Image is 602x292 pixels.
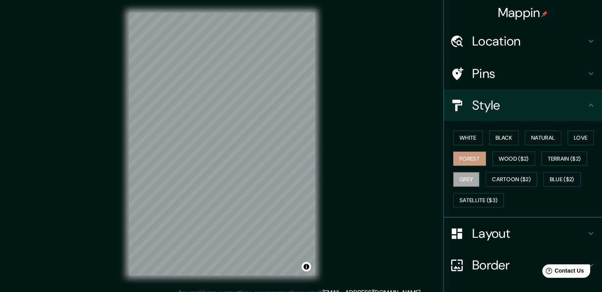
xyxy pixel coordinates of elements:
[541,152,587,166] button: Terrain ($2)
[472,257,586,273] h4: Border
[444,25,602,57] div: Location
[472,226,586,241] h4: Layout
[472,33,586,49] h4: Location
[568,131,594,145] button: Love
[444,249,602,281] div: Border
[453,131,483,145] button: White
[486,172,537,187] button: Cartoon ($2)
[444,58,602,89] div: Pins
[472,97,586,113] h4: Style
[532,261,593,283] iframe: Help widget launcher
[444,89,602,121] div: Style
[453,193,504,208] button: Satellite ($3)
[498,5,548,21] h4: Mappin
[541,11,548,17] img: pin-icon.png
[472,66,586,82] h4: Pins
[453,152,486,166] button: Forest
[489,131,519,145] button: Black
[453,172,479,187] button: Grey
[525,131,561,145] button: Natural
[302,262,311,271] button: Toggle attribution
[129,13,315,275] canvas: Map
[444,218,602,249] div: Layout
[543,172,581,187] button: Blue ($2)
[492,152,535,166] button: Wood ($2)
